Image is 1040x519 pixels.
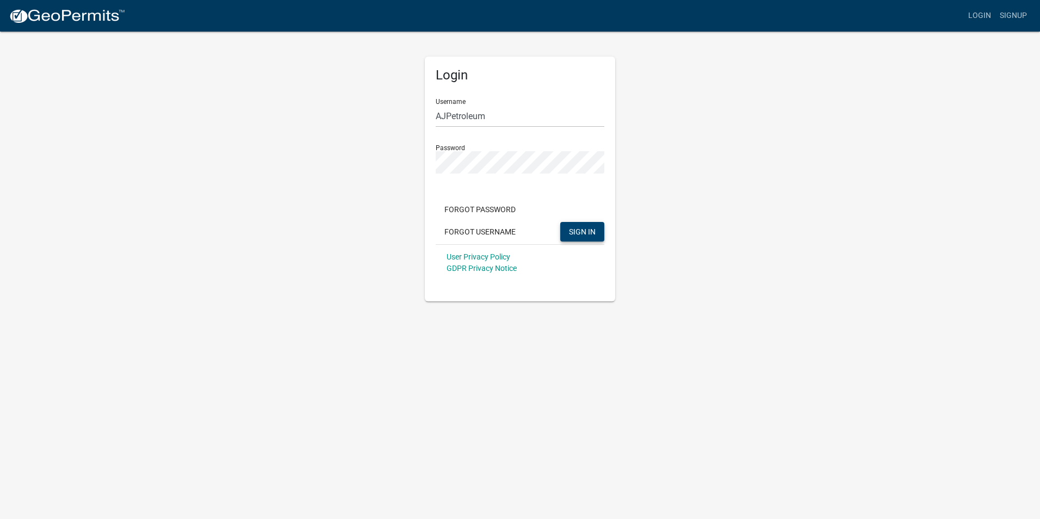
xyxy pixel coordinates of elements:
[436,67,604,83] h5: Login
[964,5,995,26] a: Login
[447,264,517,273] a: GDPR Privacy Notice
[436,222,524,242] button: Forgot Username
[569,227,596,236] span: SIGN IN
[447,252,510,261] a: User Privacy Policy
[995,5,1031,26] a: Signup
[560,222,604,242] button: SIGN IN
[436,200,524,219] button: Forgot Password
